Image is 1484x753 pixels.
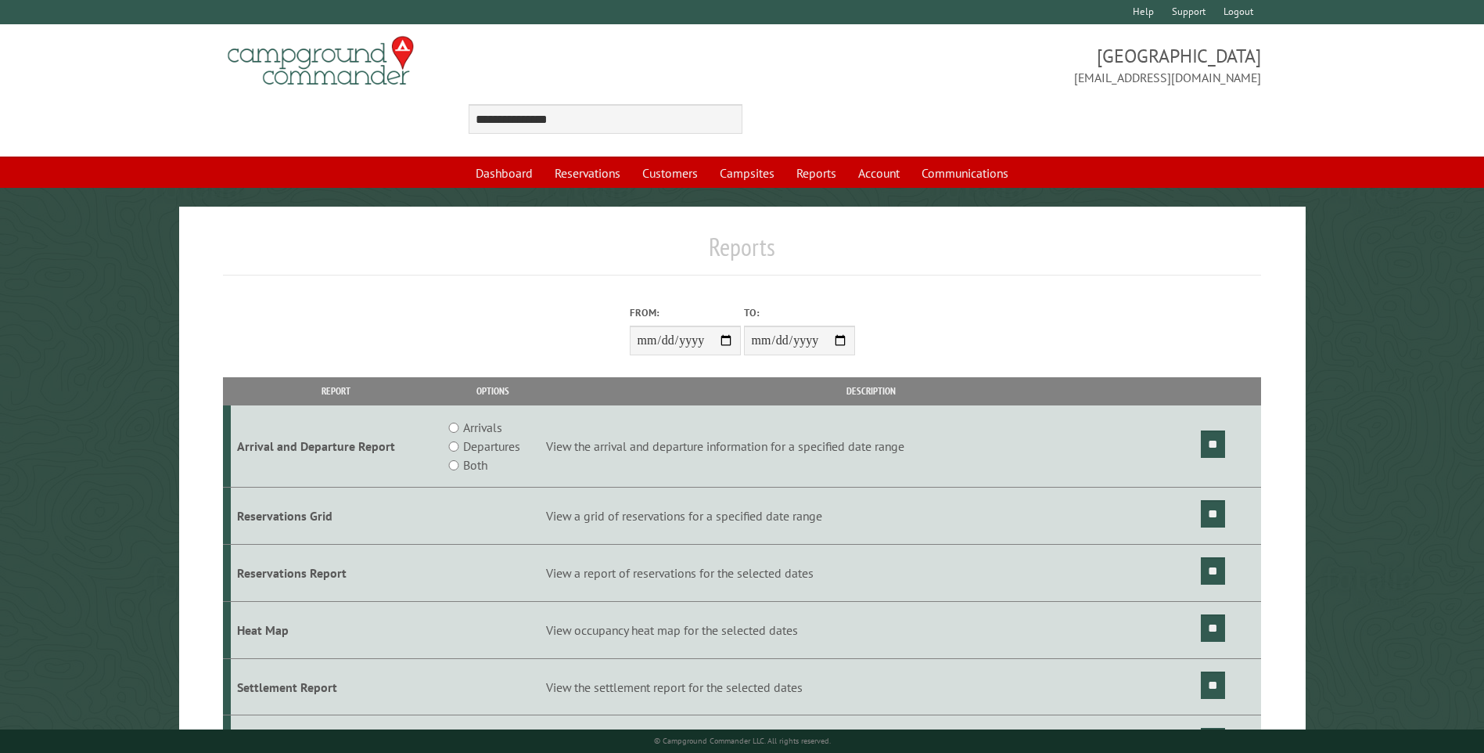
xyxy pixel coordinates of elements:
[742,43,1261,87] span: [GEOGRAPHIC_DATA] [EMAIL_ADDRESS][DOMAIN_NAME]
[463,418,502,437] label: Arrivals
[544,545,1198,602] td: View a report of reservations for the selected dates
[231,601,441,658] td: Heat Map
[544,488,1198,545] td: View a grid of reservations for a specified date range
[710,158,784,188] a: Campsites
[231,658,441,715] td: Settlement Report
[744,305,855,320] label: To:
[231,405,441,488] td: Arrival and Departure Report
[544,601,1198,658] td: View occupancy heat map for the selected dates
[466,158,542,188] a: Dashboard
[231,488,441,545] td: Reservations Grid
[654,736,831,746] small: © Campground Commander LLC. All rights reserved.
[231,545,441,602] td: Reservations Report
[787,158,846,188] a: Reports
[463,456,487,474] label: Both
[633,158,707,188] a: Customers
[223,31,419,92] img: Campground Commander
[544,377,1198,405] th: Description
[441,377,543,405] th: Options
[463,437,520,456] label: Departures
[545,158,630,188] a: Reservations
[630,305,741,320] label: From:
[544,658,1198,715] td: View the settlement report for the selected dates
[544,405,1198,488] td: View the arrival and departure information for a specified date range
[849,158,909,188] a: Account
[231,377,441,405] th: Report
[912,158,1018,188] a: Communications
[223,232,1260,275] h1: Reports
